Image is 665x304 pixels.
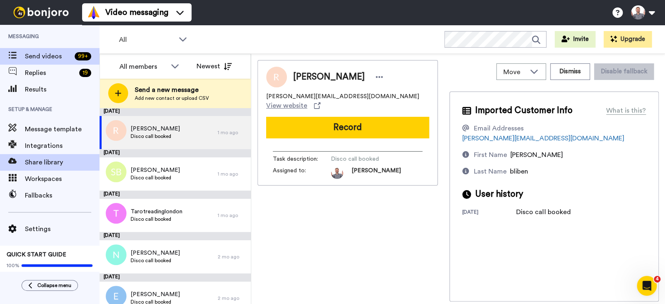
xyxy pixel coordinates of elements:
button: Invite [555,31,595,48]
button: Record [266,117,429,138]
button: Collapse menu [22,280,78,291]
div: All members [119,62,167,72]
span: [PERSON_NAME] [131,290,180,299]
span: Settings [25,224,100,234]
img: n.png [106,244,126,265]
span: Task description : [273,155,331,163]
span: [PERSON_NAME] [131,249,180,257]
img: vm-color.svg [87,6,100,19]
button: Dismiss [550,63,590,80]
span: [PERSON_NAME] [510,152,563,158]
span: Disco call booked [131,216,182,222]
span: [PERSON_NAME][EMAIL_ADDRESS][DOMAIN_NAME] [266,92,419,101]
img: sb.png [106,162,126,182]
img: r.png [106,120,126,141]
span: Tarotreadinglondon [131,207,182,216]
span: Video messaging [105,7,168,18]
div: 1 mo ago [218,129,247,136]
span: [PERSON_NAME] [293,71,365,83]
div: [DATE] [100,273,251,282]
span: Message template [25,124,100,134]
span: Send videos [25,51,71,61]
span: [PERSON_NAME] [131,166,180,174]
div: 1 mo ago [218,171,247,177]
span: User history [475,188,523,200]
span: Send a new message [135,85,209,95]
div: First Name [474,150,507,160]
span: [PERSON_NAME] [131,125,180,133]
span: All [119,35,175,45]
div: [DATE] [100,232,251,240]
img: Image of Ross Bliben [266,67,287,87]
div: [DATE] [100,108,251,116]
div: 19 [79,69,91,77]
span: View website [266,101,307,111]
button: Disable fallback [594,63,654,80]
div: 2 mo ago [218,253,247,260]
span: QUICK START GUIDE [7,252,66,258]
div: What is this? [606,106,646,116]
span: Add new contact or upload CSV [135,95,209,101]
span: Disco call booked [331,155,410,163]
span: Move [503,67,526,77]
span: [PERSON_NAME] [352,166,401,179]
div: [DATE] [462,209,516,217]
span: Workspaces [25,174,100,184]
iframe: Intercom live chat [637,276,657,296]
span: Results [25,84,100,94]
div: 1 mo ago [218,212,247,219]
span: 100% [7,262,19,269]
div: Last Name [474,166,507,176]
div: [DATE] [100,191,251,199]
a: [PERSON_NAME][EMAIL_ADDRESS][DOMAIN_NAME] [462,135,624,142]
div: Email Addresses [474,123,524,133]
img: photo.jpg [331,166,343,179]
span: Assigned to: [273,166,331,179]
a: View website [266,101,320,111]
span: Fallbacks [25,191,100,200]
span: bliben [510,168,528,175]
img: bj-logo-header-white.svg [10,7,72,18]
div: Disco call booked [516,207,570,217]
span: Imported Customer Info [475,104,572,117]
div: 2 mo ago [218,295,247,302]
span: Disco call booked [131,133,180,140]
img: t.png [106,203,126,224]
span: Collapse menu [37,282,71,289]
span: Integrations [25,141,100,151]
button: Newest [190,58,238,75]
span: 4 [654,276,660,282]
span: Disco call booked [131,257,180,264]
button: Upgrade [604,31,652,48]
div: 99 + [75,52,91,60]
div: [DATE] [100,149,251,157]
span: Share library [25,157,100,167]
span: Disco call booked [131,174,180,181]
span: Replies [25,68,76,78]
